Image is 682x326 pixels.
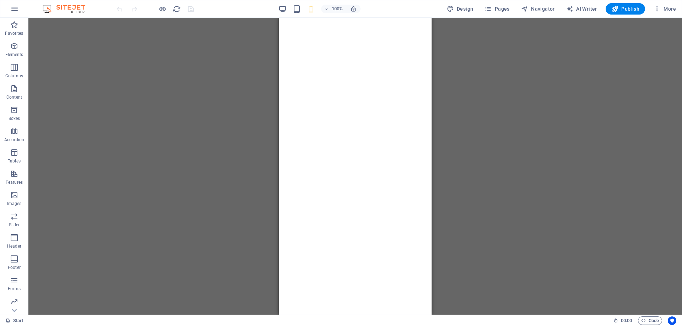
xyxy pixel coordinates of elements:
button: AI Writer [563,3,600,15]
p: Header [7,243,21,249]
a: Click to cancel selection. Double-click to open Pages [6,316,23,325]
p: Elements [5,52,23,57]
iframe: To enrich screen reader interactions, please activate Accessibility in Grammarly extension settings [279,18,432,315]
p: Features [6,179,23,185]
p: Slider [9,222,20,228]
span: Design [447,5,473,12]
i: On resize automatically adjust zoom level to fit chosen device. [350,6,357,12]
i: Reload page [173,5,181,13]
span: More [654,5,676,12]
p: Columns [5,73,23,79]
span: Navigator [521,5,555,12]
p: Content [6,94,22,100]
p: Tables [8,158,21,164]
p: Accordion [4,137,24,143]
h6: 100% [332,5,343,13]
button: Code [638,316,662,325]
button: Navigator [518,3,558,15]
span: : [626,318,627,323]
span: Code [641,316,659,325]
button: Design [444,3,476,15]
button: reload [172,5,181,13]
span: AI Writer [566,5,597,12]
p: Images [7,201,22,206]
span: Publish [611,5,639,12]
button: Click here to leave preview mode and continue editing [158,5,167,13]
p: Footer [8,265,21,270]
p: Boxes [9,116,20,121]
span: Pages [485,5,509,12]
span: 00 00 [621,316,632,325]
div: Design (Ctrl+Alt+Y) [444,3,476,15]
button: Usercentrics [668,316,676,325]
button: Pages [482,3,512,15]
h6: Session time [613,316,632,325]
button: 100% [321,5,346,13]
p: Favorites [5,31,23,36]
button: More [651,3,679,15]
button: Publish [606,3,645,15]
p: Forms [8,286,21,292]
